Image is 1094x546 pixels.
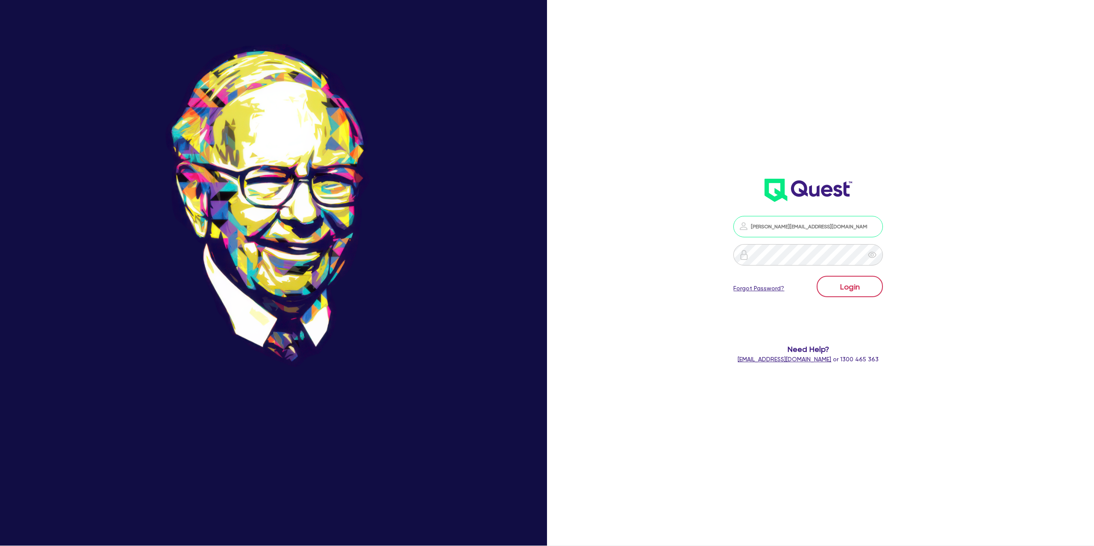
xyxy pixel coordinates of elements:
[765,179,852,202] img: wH2k97JdezQIQAAAABJRU5ErkJggg==
[738,221,749,231] img: icon-password
[733,284,784,293] a: Forgot Password?
[733,216,883,237] input: Email address
[657,343,960,355] span: Need Help?
[738,356,831,363] a: [EMAIL_ADDRESS][DOMAIN_NAME]
[738,356,879,363] span: or 1300 465 363
[868,251,876,259] span: eye
[739,250,749,260] img: icon-password
[817,276,883,297] button: Login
